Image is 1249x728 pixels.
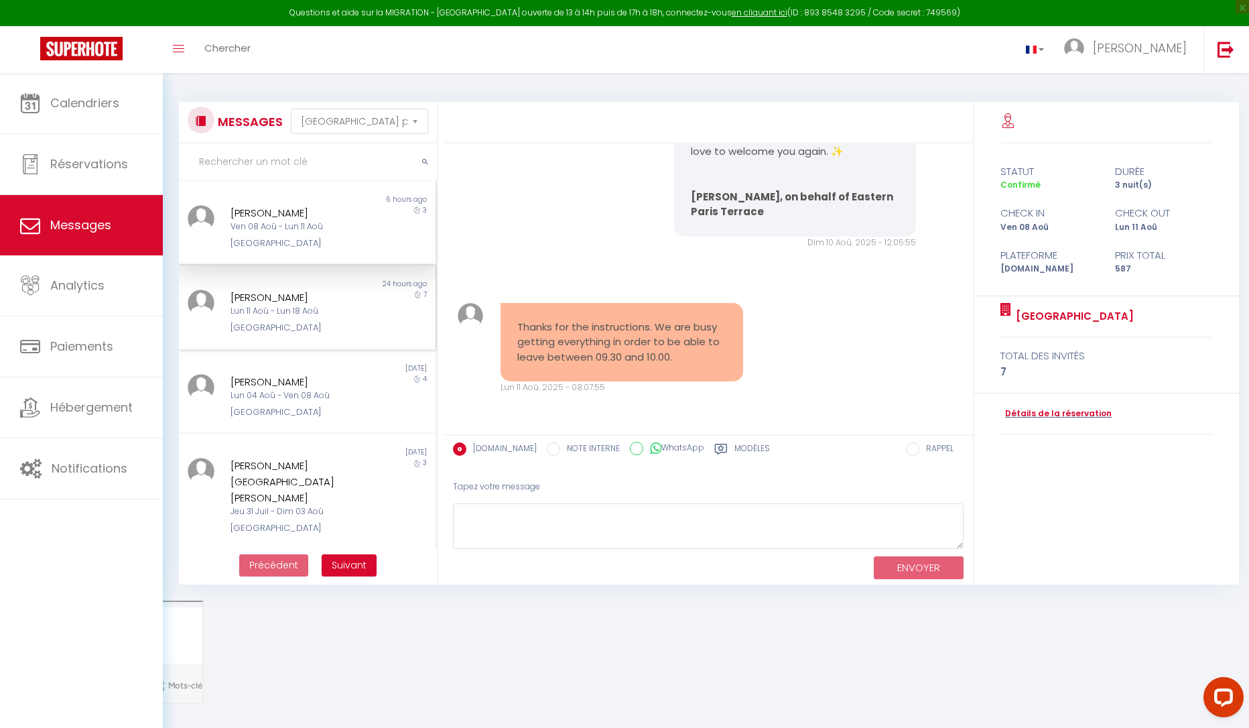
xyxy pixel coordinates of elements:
button: Previous [239,554,308,577]
span: Paiements [50,338,113,355]
span: 7 [423,290,427,300]
div: check out [1106,205,1221,221]
label: RAPPEL [919,442,954,457]
div: Prix total [1106,247,1221,263]
div: Dim 10 Aoû. 2025 - 12:05:55 [674,237,916,249]
img: Super Booking [40,37,123,60]
div: [GEOGRAPHIC_DATA] [231,237,363,250]
div: Domaine [69,79,103,88]
div: [GEOGRAPHIC_DATA] [231,321,363,335]
div: 7 [1000,364,1212,380]
span: Suivant [332,558,367,572]
div: [GEOGRAPHIC_DATA] [231,522,363,535]
img: ... [1064,38,1084,58]
p: Wishing you a smooth trip back, and we’d love to welcome you again. ✨ [691,129,899,160]
div: [PERSON_NAME] [231,290,363,306]
div: Tapez votre message [453,471,964,503]
img: website_grey.svg [21,35,32,46]
div: total des invités [1000,348,1212,364]
div: Ven 08 Aoû - Lun 11 Aoû [231,221,363,233]
span: 4 [423,374,427,384]
strong: [PERSON_NAME], on behalf of Eastern Paris Terrace [691,190,895,219]
span: Confirmé [1000,179,1041,190]
div: Mots-clés [167,79,205,88]
img: ... [188,374,214,401]
div: Lun 11 Aoû [1106,221,1221,234]
span: Précédent [249,558,298,572]
label: Modèles [734,442,770,459]
div: [PERSON_NAME] [GEOGRAPHIC_DATA][PERSON_NAME] [231,458,363,505]
div: 587 [1106,263,1221,276]
a: en cliquant ici [732,7,787,18]
pre: Thanks for the instructions. We are busy getting everything in order to be able to leave between ... [517,320,726,365]
div: [DOMAIN_NAME] [992,263,1106,276]
button: Next [322,554,377,577]
label: WhatsApp [643,442,704,457]
a: ... [PERSON_NAME] [1054,26,1203,73]
div: Lun 11 Aoû. 2025 - 08:07:55 [501,381,742,394]
div: statut [992,164,1106,180]
div: 3 nuit(s) [1106,179,1221,192]
img: tab_keywords_by_traffic_grey.svg [152,78,163,88]
div: [DATE] [307,363,435,374]
input: Rechercher un mot clé [179,143,437,181]
div: Lun 11 Aoû - Lun 18 Aoû [231,305,363,318]
div: Plateforme [992,247,1106,263]
span: 3 [423,458,427,468]
iframe: LiveChat chat widget [1193,672,1249,728]
a: [GEOGRAPHIC_DATA] [1011,308,1134,324]
div: [GEOGRAPHIC_DATA] [231,406,363,419]
div: durée [1106,164,1221,180]
div: [DATE] [307,447,435,458]
span: 3 [423,205,427,215]
span: Calendriers [50,95,119,111]
img: ... [188,290,214,316]
img: logout [1218,41,1234,58]
a: Chercher [194,26,261,73]
img: tab_domain_overview_orange.svg [54,78,65,88]
img: ... [188,205,214,232]
img: ... [188,458,214,485]
label: [DOMAIN_NAME] [466,442,537,457]
div: 6 hours ago [307,194,435,205]
span: Réservations [50,156,128,172]
img: ... [458,303,483,328]
span: Messages [50,217,111,233]
span: Analytics [50,277,105,294]
div: 24 hours ago [307,279,435,290]
span: Notifications [52,460,127,477]
div: check in [992,205,1106,221]
label: NOTE INTERNE [560,442,620,457]
div: [PERSON_NAME] [231,205,363,221]
span: [PERSON_NAME] [1093,40,1187,56]
span: Hébergement [50,399,133,416]
div: Ven 08 Aoû [992,221,1106,234]
div: [PERSON_NAME] [231,374,363,390]
div: Domaine: [DOMAIN_NAME] [35,35,151,46]
div: Jeu 31 Juil - Dim 03 Aoû [231,505,363,518]
div: v 4.0.24 [38,21,66,32]
h3: MESSAGES [214,107,283,137]
span: Chercher [204,41,251,55]
div: Lun 04 Aoû - Ven 08 Aoû [231,389,363,402]
button: ENVOYER [874,556,964,580]
a: Détails de la réservation [1000,408,1112,420]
